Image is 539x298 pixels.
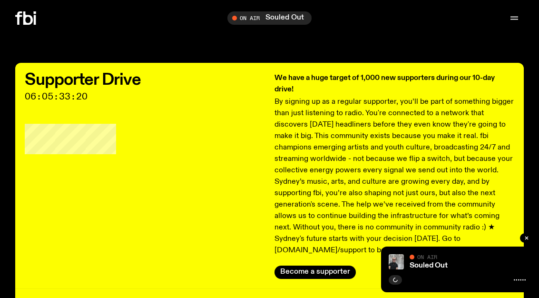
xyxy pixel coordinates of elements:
p: By signing up as a regular supporter, you’ll be part of something bigger than just listening to r... [274,96,515,256]
h3: We have a huge target of 1,000 new supporters during our 10-day drive! [274,72,515,95]
button: Become a supporter [274,266,356,279]
a: Souled Out [410,262,448,269]
img: Stephen looks directly at the camera, wearing a black tee, black sunglasses and headphones around... [389,254,404,269]
button: On AirSouled Out [227,11,312,25]
h2: Supporter Drive [25,72,265,88]
span: On Air [417,254,437,260]
span: 06:05:33:20 [25,92,265,101]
